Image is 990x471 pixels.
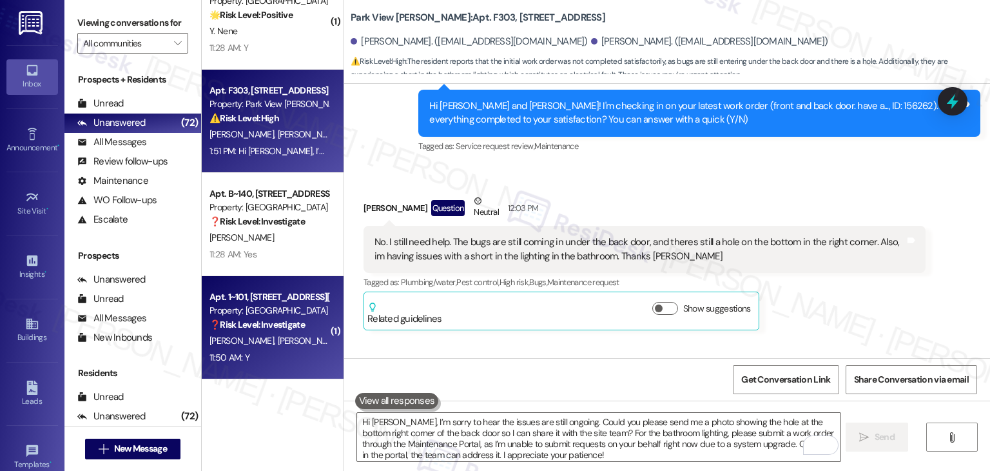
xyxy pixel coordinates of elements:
div: Hi [PERSON_NAME] and [PERSON_NAME]! I'm checking in on your latest work order (front and back doo... [429,99,960,127]
span: [PERSON_NAME] [209,232,274,243]
i:  [99,444,108,454]
span: • [46,205,48,214]
div: All Messages [77,135,146,149]
div: Property: [GEOGRAPHIC_DATA] [209,304,329,317]
strong: ❓ Risk Level: Investigate [209,319,305,330]
div: 11:28 AM: Y [209,42,248,54]
div: Neutral [471,194,501,221]
a: Buildings [6,313,58,348]
div: Residents [64,366,201,380]
span: Maintenance [534,141,578,152]
div: (72) [178,113,201,133]
div: Related guidelines [367,302,442,326]
a: Inbox [6,59,58,94]
span: Pest control , [456,277,500,288]
div: WO Follow-ups [77,194,157,207]
button: Send [846,423,908,452]
i:  [174,38,181,48]
div: Prospects [64,249,201,263]
span: • [44,268,46,277]
i:  [947,432,956,443]
input: All communities [83,33,168,54]
div: Review follow-ups [77,155,168,168]
div: Maintenance [77,174,148,188]
div: All Messages [77,312,146,325]
div: [PERSON_NAME] [364,194,926,226]
span: [PERSON_NAME] [278,335,342,346]
div: Apt. F303, [STREET_ADDRESS] [209,84,329,97]
button: New Message [85,439,180,459]
textarea: To enrich screen reader interactions, please activate Accessibility in Grammarly extension settings [357,413,840,461]
label: Viewing conversations for [77,13,188,33]
div: Unanswered [77,116,146,130]
span: High risk , [500,277,530,288]
div: Escalate [77,213,128,226]
span: • [57,141,59,150]
span: New Message [114,442,167,456]
strong: ⚠️ Risk Level: High [351,56,406,66]
span: : The resident reports that the initial work order was not completed satisfactorily, as bugs are ... [351,55,990,83]
div: Tagged as: [418,137,980,155]
div: Unread [77,390,124,404]
div: (72) [178,406,201,426]
button: Get Conversation Link [733,365,839,394]
span: Maintenance request [547,277,619,288]
div: Question [431,200,465,216]
button: Share Conversation via email [846,365,977,394]
div: Prospects + Residents [64,73,201,86]
div: No. I still need help. The bugs are still coming in under the back door, and theres still a hole ... [374,235,905,263]
div: 12:03 PM [505,201,539,215]
div: Tagged as: [364,273,926,292]
span: • [50,458,52,467]
span: Bugs , [529,277,547,288]
div: Property: [GEOGRAPHIC_DATA] [209,201,329,214]
strong: 🌟 Risk Level: Positive [209,9,293,21]
div: Unread [77,292,124,306]
span: Get Conversation Link [741,373,830,386]
div: 11:50 AM: Y [209,352,249,363]
span: Service request review , [456,141,534,152]
div: 11:28 AM: Yes [209,248,257,260]
div: [PERSON_NAME]. ([EMAIL_ADDRESS][DOMAIN_NAME]) [351,35,588,48]
span: Send [875,430,895,444]
label: Show suggestions [683,302,751,316]
a: Leads [6,377,58,412]
strong: ⚠️ Risk Level: High [209,112,279,124]
div: Apt. B~140, [STREET_ADDRESS][PERSON_NAME] [209,187,329,201]
div: Apt. 1~101, [STREET_ADDRESS][PERSON_NAME] [209,290,329,304]
span: Y. Nene [209,25,237,37]
span: [PERSON_NAME] [209,335,278,346]
div: Unanswered [77,410,146,423]
span: Share Conversation via email [854,373,969,386]
div: Property: Park View [PERSON_NAME] [209,97,329,111]
span: [PERSON_NAME] [278,128,342,140]
div: Unanswered [77,273,146,286]
b: Park View [PERSON_NAME]: Apt. F303, [STREET_ADDRESS] [351,11,605,25]
div: [PERSON_NAME]. ([EMAIL_ADDRESS][DOMAIN_NAME]) [591,35,828,48]
a: Site Visit • [6,186,58,221]
strong: ❓ Risk Level: Investigate [209,215,305,227]
span: [PERSON_NAME] [209,128,278,140]
img: ResiDesk Logo [19,11,45,35]
a: Insights • [6,250,58,285]
span: Plumbing/water , [401,277,456,288]
div: Unread [77,97,124,110]
div: New Inbounds [77,331,152,345]
i:  [859,432,869,443]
